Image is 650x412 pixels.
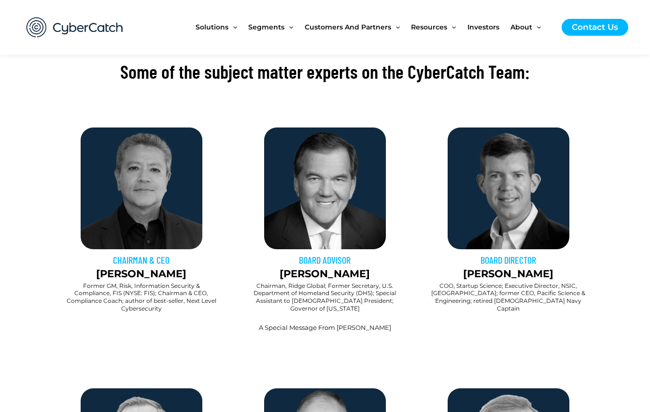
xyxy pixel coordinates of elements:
span: Solutions [196,7,228,47]
h2: Former GM, Risk, Information Security & Compliance, FIS (NYSE: FIS); Chairman & CEO, Compliance C... [64,282,219,312]
span: Menu Toggle [284,7,293,47]
span: Investors [467,7,499,47]
p: [PERSON_NAME] [238,266,412,282]
span: Customers and Partners [305,7,391,47]
h3: BOARD ADVISOR [238,254,412,266]
a: Investors [467,7,510,47]
h3: CHAIRMAN & CEO [55,254,228,266]
span: Menu Toggle [532,7,541,47]
a: A Special Message From [PERSON_NAME] [259,324,391,331]
h3: BOARD DIRECTOR [422,254,595,266]
p: [PERSON_NAME] [55,266,228,282]
span: Segments [248,7,284,47]
nav: Site Navigation: New Main Menu [196,7,552,47]
span: About [510,7,532,47]
span: Menu Toggle [228,7,237,47]
h2: Chairman, Ridge Global; Former Secretary, U.S. Department of Homeland Security (DHS); Special Ass... [248,282,402,312]
img: CyberCatch [17,7,133,47]
h2: COO, Startup Science; Executive Director, NSIC, [GEOGRAPHIC_DATA]; former CEO, Pacific Science & ... [431,282,586,312]
span: Resources [411,7,447,47]
a: Contact Us [562,19,628,36]
h2: Some of the subject matter experts on the CyberCatch Team: [55,59,595,84]
p: [PERSON_NAME] [422,266,595,282]
span: Menu Toggle [391,7,400,47]
span: Menu Toggle [447,7,456,47]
